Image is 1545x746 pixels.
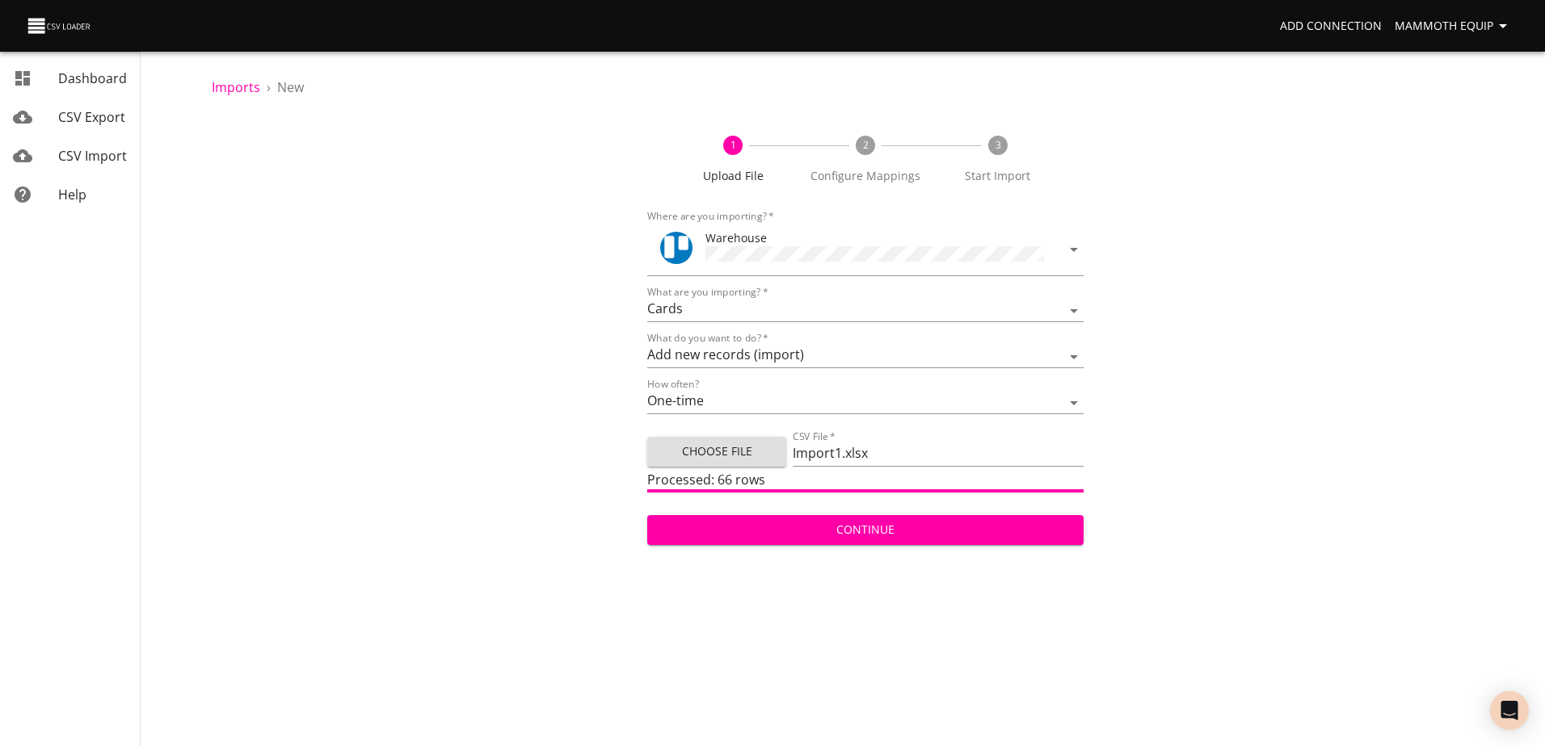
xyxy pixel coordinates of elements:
[938,168,1058,184] span: Start Import
[212,78,260,96] a: Imports
[660,520,1070,540] span: Continue
[793,432,836,442] label: CSV File
[647,223,1083,276] div: ToolWarehouse
[647,437,786,467] button: Choose File
[1273,11,1388,41] a: Add Connection
[1395,16,1513,36] span: Mammoth Equip
[647,333,768,343] label: What do you want to do?
[647,515,1083,545] button: Continue
[58,147,127,165] span: CSV Import
[660,232,693,264] div: Tool
[660,232,693,264] img: Trello
[26,15,94,37] img: CSV Loader
[1280,16,1382,36] span: Add Connection
[1388,11,1519,41] button: Mammoth Equip
[1490,691,1529,730] div: Open Intercom Messenger
[730,138,736,152] text: 1
[995,138,1000,152] text: 3
[267,78,271,97] li: ›
[660,442,773,462] span: Choose File
[277,78,304,96] span: New
[58,108,125,126] span: CSV Export
[806,168,925,184] span: Configure Mappings
[705,230,767,245] span: Warehouse
[58,69,127,87] span: Dashboard
[647,212,774,221] label: Where are you importing?
[58,186,86,203] span: Help
[863,138,869,152] text: 2
[647,379,699,389] label: How often?
[647,287,768,297] label: What are you importing?
[673,168,793,184] span: Upload File
[647,471,765,488] span: Processed: 66 rows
